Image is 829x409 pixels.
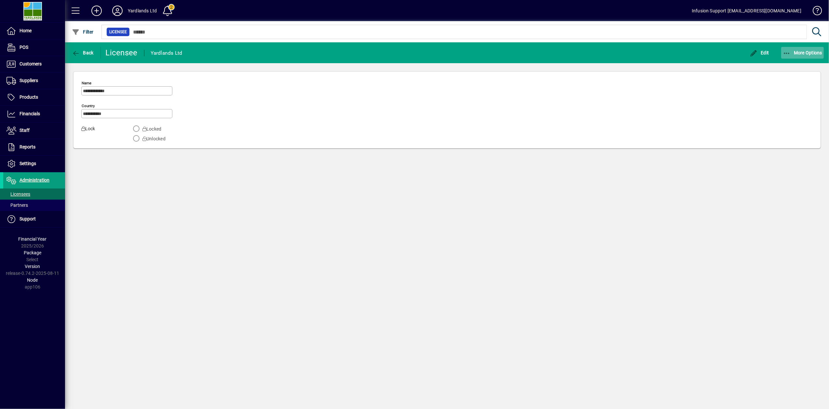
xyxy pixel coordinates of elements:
div: Yardlands Ltd [151,48,182,58]
span: POS [20,45,28,50]
span: Customers [20,61,42,66]
a: Knowledge Base [808,1,821,22]
a: Staff [3,122,65,139]
a: Partners [3,200,65,211]
a: Suppliers [3,73,65,89]
label: Lock [76,125,118,142]
button: Add [86,5,107,17]
button: Filter [70,26,95,38]
span: Licensees [7,191,30,197]
mat-label: Country [82,104,95,108]
span: Version [25,264,40,269]
app-page-header-button: Back [65,47,101,59]
button: Back [70,47,95,59]
span: Licensee [109,29,127,35]
span: Edit [750,50,769,55]
span: Reports [20,144,35,149]
button: Profile [107,5,128,17]
span: Suppliers [20,78,38,83]
button: Edit [748,47,771,59]
span: Financials [20,111,40,116]
a: Settings [3,156,65,172]
span: Package [24,250,41,255]
a: Financials [3,106,65,122]
span: Node [27,277,38,283]
span: Partners [7,203,28,208]
button: More Options [781,47,824,59]
span: Products [20,94,38,100]
a: Licensees [3,189,65,200]
a: Home [3,23,65,39]
span: Filter [72,29,94,35]
div: Licensee [106,48,138,58]
mat-label: Name [82,81,91,85]
span: Home [20,28,32,33]
span: Financial Year [19,236,47,242]
a: Customers [3,56,65,72]
div: Yardlands Ltd [128,6,157,16]
a: Reports [3,139,65,155]
a: Support [3,211,65,227]
span: Administration [20,177,49,183]
span: Support [20,216,36,221]
a: Products [3,89,65,106]
a: POS [3,39,65,56]
span: Settings [20,161,36,166]
span: More Options [783,50,822,55]
div: Infusion Support [EMAIL_ADDRESS][DOMAIN_NAME] [692,6,801,16]
span: Back [72,50,94,55]
span: Staff [20,128,30,133]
